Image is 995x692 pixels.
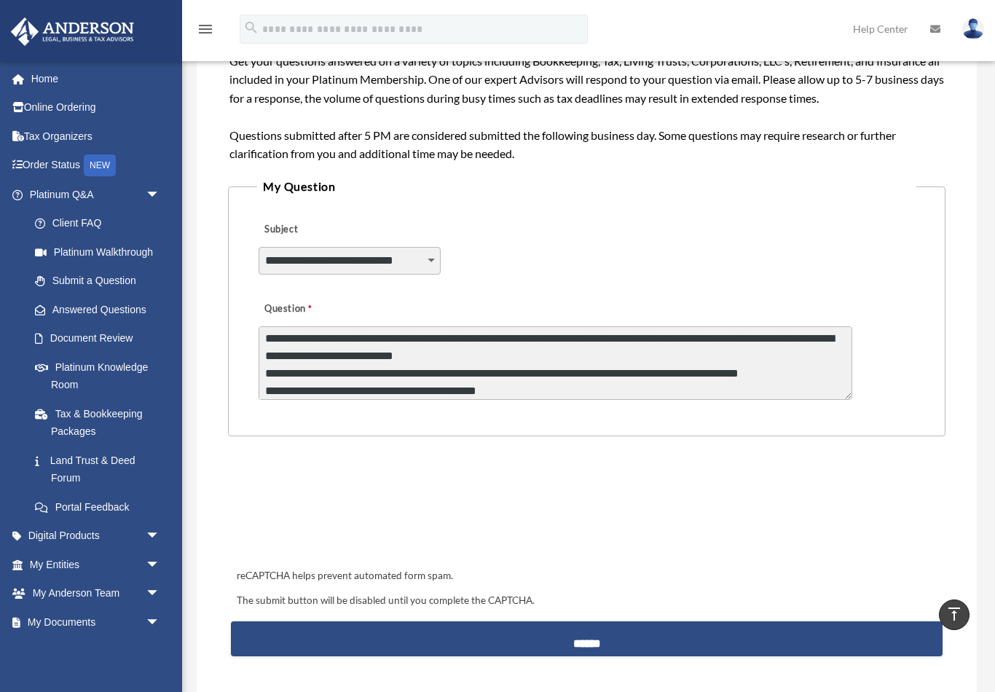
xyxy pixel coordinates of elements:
a: Tax & Bookkeeping Packages [20,399,182,446]
a: Submit a Question [20,267,175,296]
a: Platinum Walkthrough [20,237,182,267]
a: Tax Organizers [10,122,182,151]
a: Answered Questions [20,295,182,324]
span: arrow_drop_down [146,180,175,210]
i: search [243,20,259,36]
a: Home [10,64,182,93]
span: arrow_drop_down [146,522,175,551]
div: NEW [84,154,116,176]
a: Client FAQ [20,209,182,238]
a: Platinum Knowledge Room [20,353,182,399]
a: vertical_align_top [939,599,970,630]
a: Digital Productsarrow_drop_down [10,522,182,551]
legend: My Question [257,176,916,197]
a: My Entitiesarrow_drop_down [10,550,182,579]
i: menu [197,20,214,38]
span: arrow_drop_down [146,637,175,667]
div: The submit button will be disabled until you complete the CAPTCHA. [231,592,943,610]
a: Portal Feedback [20,492,182,522]
a: My Documentsarrow_drop_down [10,608,182,637]
i: vertical_align_top [945,605,963,623]
div: reCAPTCHA helps prevent automated form spam. [231,567,943,585]
a: Platinum Q&Aarrow_drop_down [10,180,182,209]
img: User Pic [962,18,984,39]
a: My Anderson Teamarrow_drop_down [10,579,182,608]
a: Document Review [20,324,182,353]
iframe: reCAPTCHA [232,481,454,538]
a: menu [197,25,214,38]
img: Anderson Advisors Platinum Portal [7,17,138,46]
a: Order StatusNEW [10,151,182,181]
label: Subject [259,219,397,240]
span: arrow_drop_down [146,550,175,580]
a: Land Trust & Deed Forum [20,446,182,492]
label: Question [259,299,371,319]
a: Online Learningarrow_drop_down [10,637,182,666]
span: arrow_drop_down [146,608,175,637]
a: Online Ordering [10,93,182,122]
span: arrow_drop_down [146,579,175,609]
